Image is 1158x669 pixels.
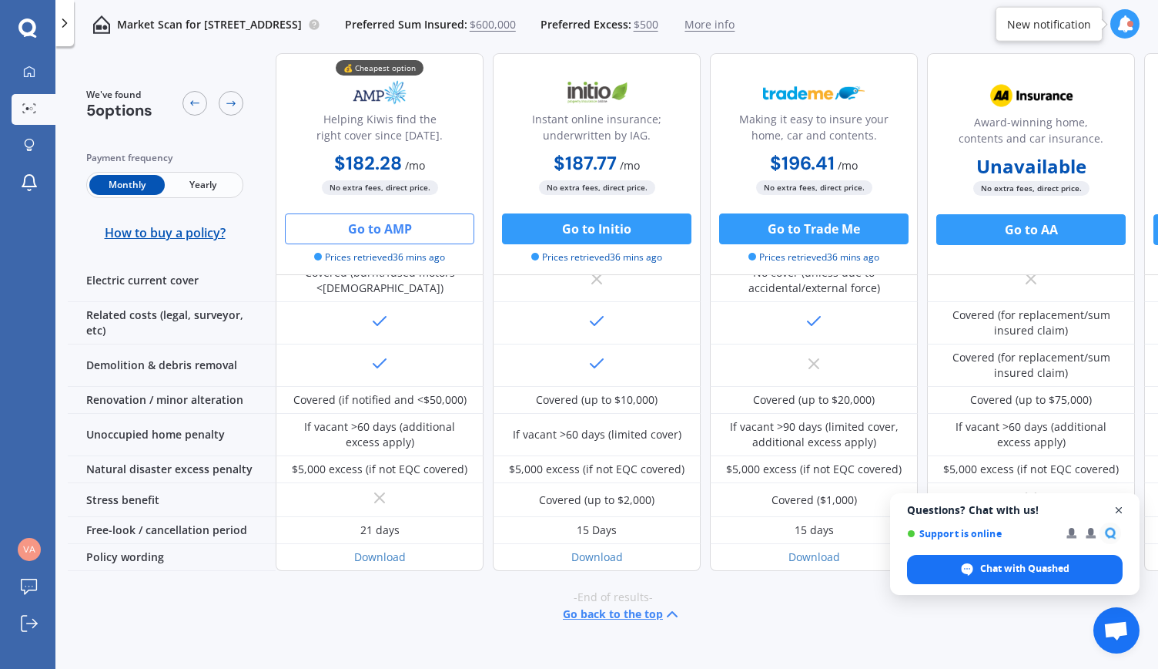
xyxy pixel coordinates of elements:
span: 5 options [86,100,152,120]
img: AMP.webp [329,73,430,112]
p: Market Scan for [STREET_ADDRESS] [117,17,302,32]
span: Prices retrieved 36 mins ago [748,250,879,264]
img: AA.webp [980,76,1082,115]
div: 💰 Cheapest option [336,60,423,76]
div: $5,000 excess (if not EQC covered) [726,462,902,477]
div: Chat with Quashed [907,555,1123,584]
div: Making it easy to insure your home, car and contents. [723,111,905,150]
div: If vacant >90 days (limited cover, additional excess apply) [721,419,906,450]
span: Yearly [165,175,240,195]
div: $5,000 excess (if not EQC covered) [509,462,684,477]
img: home-and-contents.b802091223b8502ef2dd.svg [92,15,111,34]
div: Covered (burnt/fused motors <[DEMOGRAPHIC_DATA]) [287,265,472,296]
span: Questions? Chat with us! [907,504,1123,516]
div: Covered (if notified and <$50,000) [293,392,467,408]
button: Go to Trade Me [719,213,909,244]
span: / mo [620,158,640,173]
div: Instant online insurance; underwritten by IAG. [506,111,688,150]
div: Payment frequency [86,150,243,166]
div: Covered ($1,000) [771,493,857,508]
b: $187.77 [554,151,617,175]
span: No extra fees, direct price. [539,180,655,195]
span: No extra fees, direct price. [322,180,438,195]
div: If vacant >60 days (additional excess apply) [939,419,1123,450]
div: Stress benefit [68,483,276,517]
div: Unoccupied home penalty [68,414,276,456]
button: Go to Initio [502,213,691,244]
div: Covered (for replacement/sum insured claim) [939,350,1123,381]
span: Close chat [1109,501,1129,520]
div: Related costs (legal, surveyor, etc) [68,302,276,345]
span: $500 [634,17,658,32]
span: Preferred Excess: [541,17,631,32]
span: How to buy a policy? [105,225,226,240]
a: Download [788,550,840,564]
span: Prices retrieved 36 mins ago [314,250,445,264]
div: $5,000 excess (if not EQC covered) [292,462,467,477]
b: Unavailable [976,159,1086,174]
span: -End of results- [574,590,653,605]
div: Award-winning home, contents and car insurance. [940,114,1122,153]
div: Covered (up to $20,000) [753,392,875,408]
div: If vacant >60 days (limited cover) [513,427,681,442]
span: Preferred Sum Insured: [345,17,467,32]
button: Go to AMP [285,213,474,244]
img: Initio.webp [546,73,648,112]
span: Monthly [89,175,165,195]
span: Chat with Quashed [980,562,1069,576]
div: Helping Kiwis find the right cover since [DATE]. [289,111,470,150]
div: Natural disaster excess penalty [68,456,276,483]
span: $600,000 [470,17,516,32]
a: Download [354,550,406,564]
div: 15 Days [577,523,617,538]
div: If vacant >60 days (additional excess apply) [287,419,472,450]
b: $196.41 [770,151,835,175]
a: Download [571,550,623,564]
div: No cover (unless due to accidental/external force) [721,265,906,296]
div: Free-look / cancellation period [68,517,276,544]
span: No extra fees, direct price. [756,180,872,195]
button: Go to AA [936,214,1126,245]
div: Covered (up to $75,000) [970,392,1092,408]
div: $5,000 excess (if not EQC covered) [943,462,1119,477]
div: Policy wording [68,544,276,571]
span: / mo [838,158,858,173]
div: Demolition & debris removal [68,345,276,387]
img: 4ae2e21bd29aca4c3cb2f1c76d87b549 [18,538,41,561]
div: Covered (up to $2,000) [539,493,654,508]
div: Open chat [1093,607,1140,654]
span: / mo [405,158,425,173]
img: Trademe.webp [763,73,865,112]
div: 21 days [360,523,400,538]
span: Prices retrieved 36 mins ago [531,250,662,264]
span: More info [684,17,735,32]
button: Go back to the top [563,605,681,624]
span: We've found [86,88,152,102]
div: Electric current cover [68,260,276,302]
b: $182.28 [334,151,402,175]
div: Covered (up to $10,000) [536,392,658,408]
div: New notification [1007,16,1091,32]
span: No extra fees, direct price. [973,181,1089,196]
div: 15 days [795,523,834,538]
div: Covered (for replacement/sum insured claim) [939,308,1123,338]
span: Support is online [907,528,1056,540]
div: Renovation / minor alteration [68,387,276,414]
